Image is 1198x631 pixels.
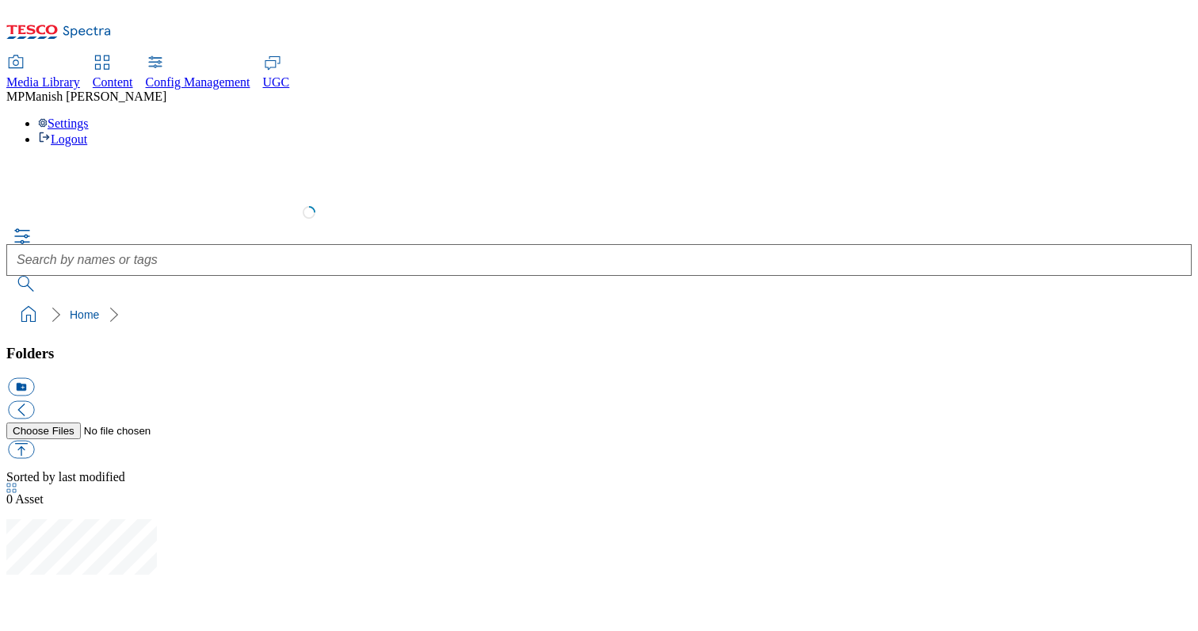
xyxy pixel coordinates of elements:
span: MP [6,90,25,103]
a: Settings [38,117,89,130]
a: Media Library [6,56,80,90]
span: Asset [6,492,44,506]
h3: Folders [6,345,1192,362]
a: UGC [263,56,290,90]
span: Sorted by last modified [6,470,125,484]
span: UGC [263,75,290,89]
span: Manish [PERSON_NAME] [25,90,166,103]
nav: breadcrumb [6,300,1192,330]
a: Logout [38,132,87,146]
span: Media Library [6,75,80,89]
a: Home [70,308,99,321]
a: Content [93,56,133,90]
span: Content [93,75,133,89]
a: home [16,302,41,327]
span: Config Management [146,75,250,89]
span: 0 [6,492,15,506]
input: Search by names or tags [6,244,1192,276]
a: Config Management [146,56,250,90]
